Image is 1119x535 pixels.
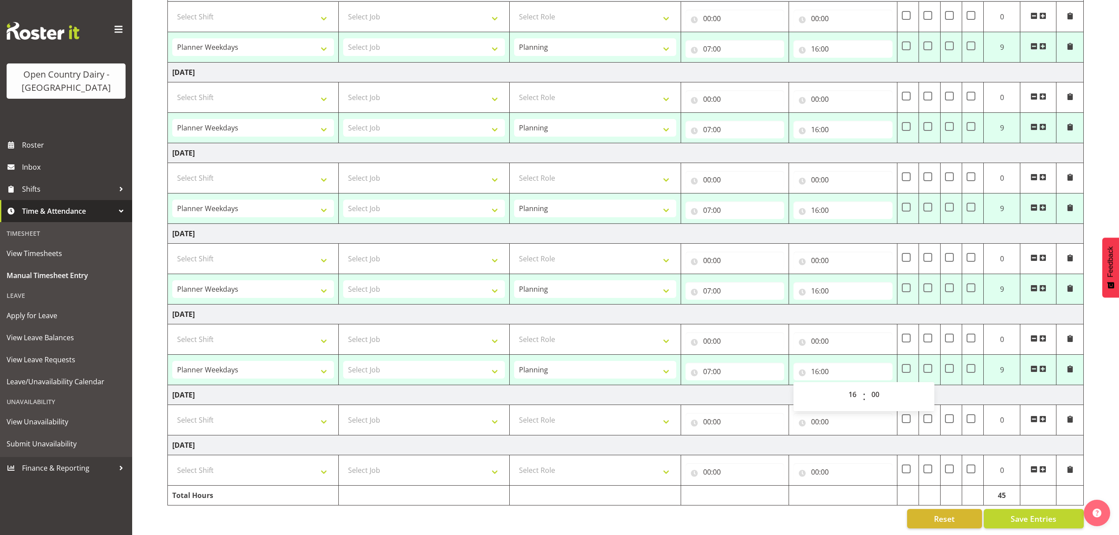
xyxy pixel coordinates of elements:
td: 9 [984,32,1020,63]
a: View Leave Requests [2,349,130,371]
span: Apply for Leave [7,309,126,322]
div: Leave [2,286,130,305]
td: 0 [984,163,1020,193]
input: Click to select... [685,463,785,481]
span: Feedback [1107,246,1115,277]
span: Roster [22,138,128,152]
td: [DATE] [168,435,1084,455]
span: Leave/Unavailability Calendar [7,375,126,388]
span: View Leave Requests [7,353,126,366]
td: 0 [984,455,1020,486]
a: View Timesheets [2,242,130,264]
input: Click to select... [793,282,893,300]
input: Click to select... [685,121,785,138]
img: Rosterit website logo [7,22,79,40]
span: Manual Timesheet Entry [7,269,126,282]
td: Total Hours [168,486,339,505]
td: [DATE] [168,224,1084,244]
div: Timesheet [2,224,130,242]
td: 9 [984,193,1020,224]
input: Click to select... [793,10,893,27]
span: Shifts [22,182,115,196]
a: View Leave Balances [2,327,130,349]
input: Click to select... [685,413,785,431]
span: Save Entries [1011,513,1056,524]
input: Click to select... [685,90,785,108]
a: Apply for Leave [2,305,130,327]
input: Click to select... [685,10,785,27]
input: Click to select... [793,413,893,431]
input: Click to select... [685,332,785,350]
button: Reset [907,509,982,528]
td: [DATE] [168,385,1084,405]
input: Click to select... [685,201,785,219]
a: Leave/Unavailability Calendar [2,371,130,393]
button: Save Entries [984,509,1084,528]
span: Submit Unavailability [7,437,126,450]
td: 0 [984,405,1020,435]
td: 0 [984,324,1020,355]
input: Click to select... [793,40,893,58]
span: Reset [934,513,955,524]
td: 0 [984,82,1020,113]
input: Click to select... [793,201,893,219]
input: Click to select... [685,363,785,380]
span: Finance & Reporting [22,461,115,475]
input: Click to select... [793,332,893,350]
td: [DATE] [168,305,1084,324]
input: Click to select... [793,252,893,269]
a: Manual Timesheet Entry [2,264,130,286]
input: Click to select... [685,252,785,269]
span: : [863,386,866,408]
input: Click to select... [793,171,893,189]
button: Feedback - Show survey [1102,238,1119,297]
input: Click to select... [793,121,893,138]
span: Inbox [22,160,128,174]
input: Click to select... [793,363,893,380]
input: Click to select... [685,171,785,189]
input: Click to select... [793,90,893,108]
td: 9 [984,113,1020,143]
div: Unavailability [2,393,130,411]
div: Open Country Dairy - [GEOGRAPHIC_DATA] [15,68,117,94]
input: Click to select... [793,463,893,481]
span: View Timesheets [7,247,126,260]
input: Click to select... [685,282,785,300]
a: Submit Unavailability [2,433,130,455]
input: Click to select... [685,40,785,58]
a: View Unavailability [2,411,130,433]
span: Time & Attendance [22,204,115,218]
td: 9 [984,274,1020,305]
td: [DATE] [168,143,1084,163]
td: [DATE] [168,63,1084,82]
span: View Unavailability [7,415,126,428]
td: 45 [984,486,1020,505]
td: 0 [984,244,1020,274]
img: help-xxl-2.png [1093,509,1101,517]
td: 0 [984,2,1020,32]
span: View Leave Balances [7,331,126,344]
td: 9 [984,355,1020,385]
